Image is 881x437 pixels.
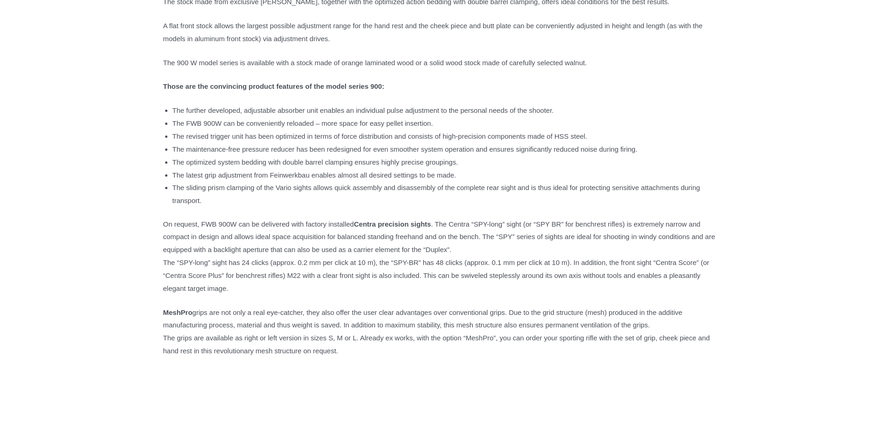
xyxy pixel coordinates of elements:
[163,306,718,357] p: grips are not only a real eye-catcher, they also offer the user clear advantages over conventiona...
[173,143,718,156] li: The maintenance-free pressure reducer has been redesigned for even smoother system operation and ...
[163,19,718,45] p: A flat front stock allows the largest possible adjustment range for the hand rest and the cheek p...
[354,220,431,228] strong: Centra precision sights
[163,218,718,295] p: On request, FWB 900W can be delivered with factory installed . The Centra “SPY-long” sight (or “S...
[163,56,718,69] p: The 900 W model series is available with a stock made of orange laminated wood or a solid wood st...
[173,130,718,143] li: The revised trigger unit has been optimized in terms of force distribution and consists of high-p...
[173,169,718,182] li: The latest grip adjustment from Feinwerkbau enables almost all desired settings to be made.
[163,308,192,316] strong: MeshPro
[173,156,718,169] li: The optimized system bedding with double barrel clamping ensures highly precise groupings.
[173,117,718,130] li: The FWB 900W can be conveniently reloaded – more space for easy pellet insertion.
[173,104,718,117] li: The further developed, adjustable absorber unit enables an individual pulse adjustment to the per...
[173,181,718,207] li: The sliding prism clamping of the Vario sights allows quick assembly and disassembly of the compl...
[163,82,384,90] strong: Those are the convincing product features of the model series 900:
